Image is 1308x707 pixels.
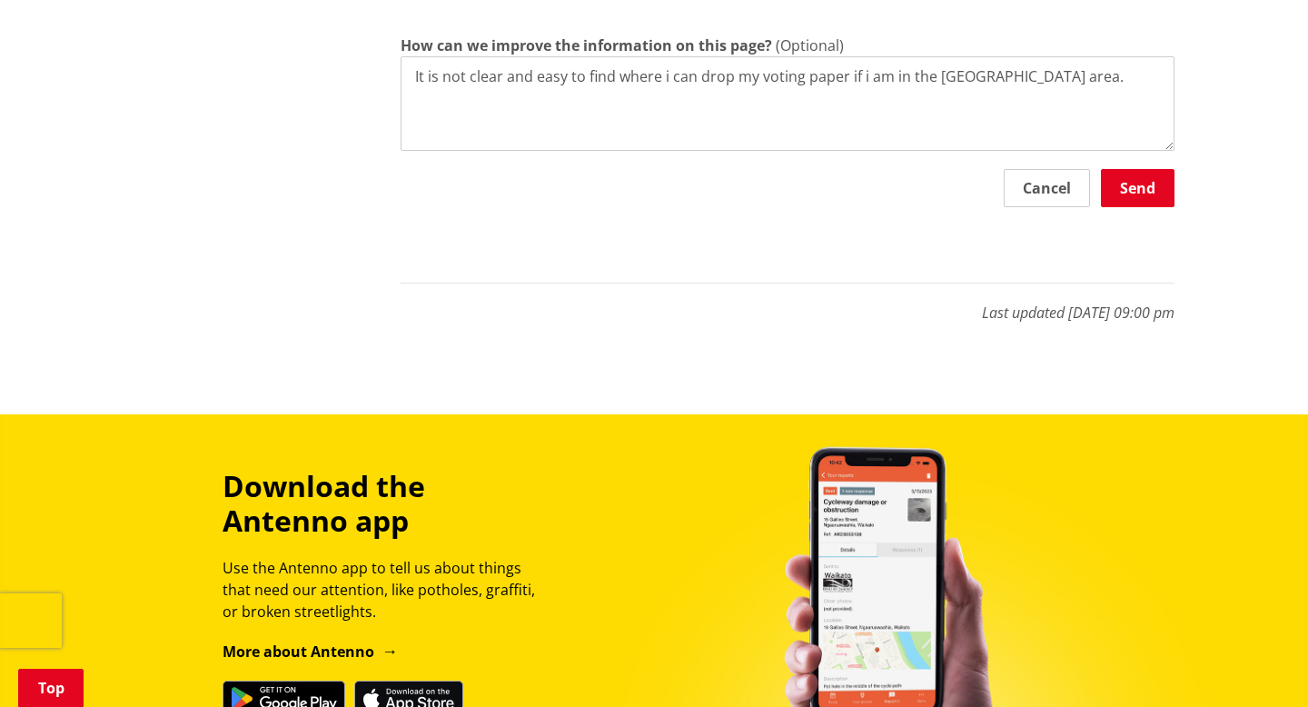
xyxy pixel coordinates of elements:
button: Cancel [1004,169,1090,207]
iframe: Messenger Launcher [1224,631,1290,696]
p: Last updated [DATE] 09:00 pm [401,283,1174,324]
label: How can we improve the information on this page? [401,35,772,56]
span: (Optional) [776,35,844,55]
a: More about Antenno [223,642,398,662]
h3: Download the Antenno app [223,469,551,539]
p: Use the Antenno app to tell us about things that need our attention, like potholes, graffiti, or ... [223,557,551,622]
button: Send [1101,169,1174,207]
a: Top [18,669,84,707]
